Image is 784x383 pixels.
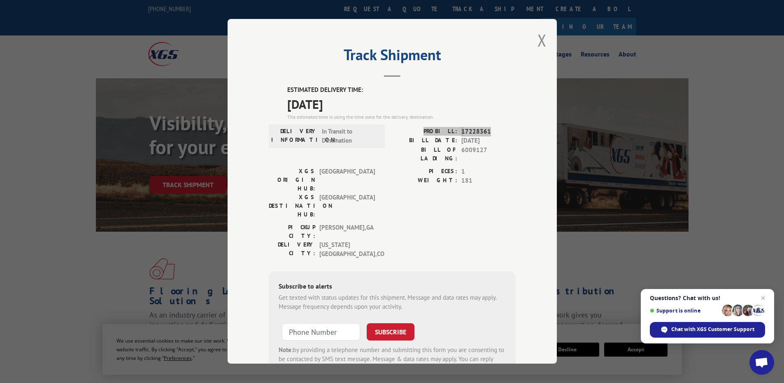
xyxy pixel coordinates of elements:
[461,176,516,186] span: 181
[392,176,457,186] label: WEIGHT:
[287,86,516,95] label: ESTIMATED DELIVERY TIME:
[279,293,506,312] div: Get texted with status updates for this shipment. Message and data rates may apply. Message frequ...
[319,223,375,240] span: [PERSON_NAME] , GA
[282,323,360,341] input: Phone Number
[461,136,516,146] span: [DATE]
[271,127,318,146] label: DELIVERY INFORMATION:
[461,146,516,163] span: 6009127
[392,146,457,163] label: BILL OF LADING:
[279,345,506,374] div: by providing a telephone number and submitting this form you are consenting to be contacted by SM...
[650,322,765,338] span: Chat with XGS Customer Support
[650,308,719,314] span: Support is online
[537,29,547,51] button: Close modal
[650,295,765,301] span: Questions? Chat with us!
[279,346,293,354] strong: Note:
[269,240,315,259] label: DELIVERY CITY:
[392,136,457,146] label: BILL DATE:
[392,127,457,136] label: PROBILL:
[671,326,754,333] span: Chat with XGS Customer Support
[287,113,516,121] div: The estimated time is using the time zone for the delivery destination.
[392,167,457,176] label: PIECES:
[367,323,414,341] button: SUBSCRIBE
[319,193,375,219] span: [GEOGRAPHIC_DATA]
[461,127,516,136] span: 17228361
[269,167,315,193] label: XGS ORIGIN HUB:
[287,95,516,113] span: [DATE]
[269,223,315,240] label: PICKUP CITY:
[269,193,315,219] label: XGS DESTINATION HUB:
[322,127,377,146] span: In Transit to Destination
[749,350,774,375] a: Open chat
[461,167,516,176] span: 1
[319,167,375,193] span: [GEOGRAPHIC_DATA]
[279,281,506,293] div: Subscribe to alerts
[319,240,375,259] span: [US_STATE][GEOGRAPHIC_DATA] , CO
[269,49,516,65] h2: Track Shipment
